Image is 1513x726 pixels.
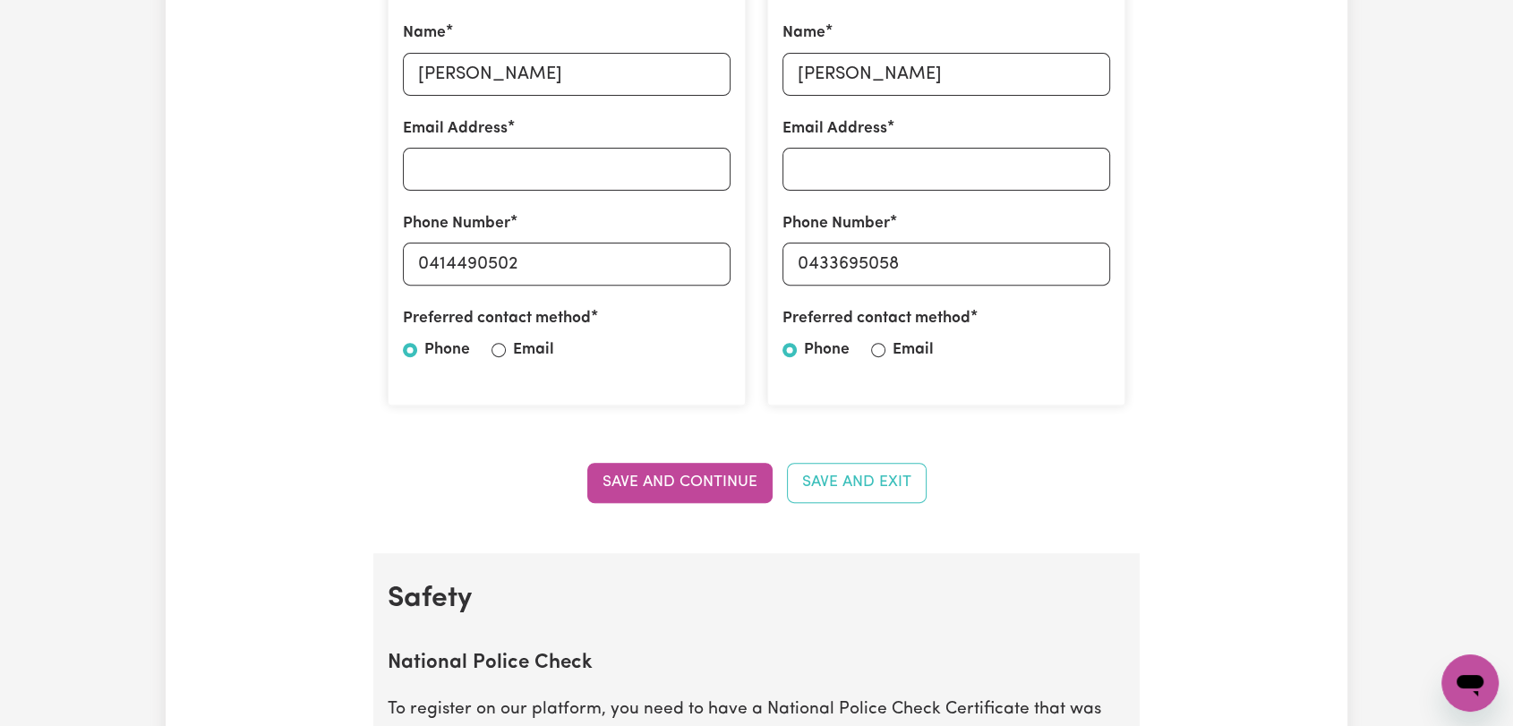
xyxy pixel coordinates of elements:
button: Save and Exit [787,463,927,502]
label: Phone [804,338,850,362]
label: Preferred contact method [403,307,591,330]
label: Email [893,338,934,362]
h2: National Police Check [388,652,1125,676]
label: Email Address [403,117,508,141]
h2: Safety [388,582,1125,616]
label: Phone Number [403,212,510,235]
label: Name [403,21,446,45]
label: Name [782,21,825,45]
label: Phone [424,338,470,362]
label: Preferred contact method [782,307,970,330]
label: Email [513,338,554,362]
label: Email Address [782,117,887,141]
button: Save and Continue [587,463,773,502]
label: Phone Number [782,212,890,235]
iframe: Button to launch messaging window [1441,654,1499,712]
